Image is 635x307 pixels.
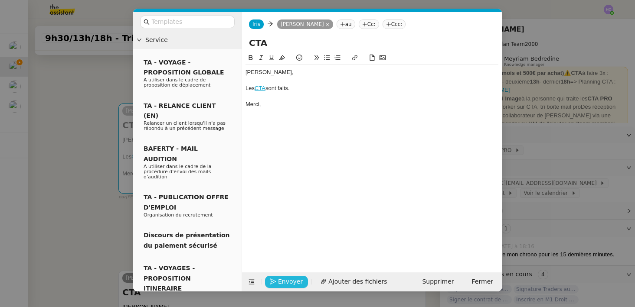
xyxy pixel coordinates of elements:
span: Envoyer [278,277,303,287]
span: Discours de présentation du paiement sécurisé [144,232,230,249]
span: Organisation du recrutement [144,212,213,218]
span: Iris [252,21,260,27]
button: Supprimer [417,276,459,288]
nz-tag: Cc: [359,19,379,29]
div: Les sont faits. [245,84,498,92]
button: Fermer [467,276,498,288]
input: Templates [151,17,229,27]
button: Envoyer [265,276,308,288]
span: TA - PUBLICATION OFFRE D'EMPLOI [144,194,229,210]
span: TA - VOYAGES - PROPOSITION ITINERAIRE [144,265,195,292]
nz-tag: au [337,19,355,29]
nz-tag: Ccc: [383,19,406,29]
span: Ajouter des fichiers [328,277,387,287]
div: Service [133,32,242,48]
input: Subject [249,36,495,49]
button: Ajouter des fichiers [315,276,392,288]
span: Supprimer [422,277,454,287]
div: Merci, [245,100,498,108]
a: CTA [255,85,265,91]
nz-tag: [PERSON_NAME] [277,19,333,29]
span: A utiliser dans le cadre de la procédure d'envoi des mails d'audition [144,164,212,180]
div: [PERSON_NAME], [245,68,498,76]
span: TA - RELANCE CLIENT (EN) [144,102,216,119]
span: Fermer [472,277,493,287]
span: Service [145,35,238,45]
span: BAFERTY - MAIL AUDITION [144,145,198,162]
span: TA - VOYAGE - PROPOSITION GLOBALE [144,59,224,76]
span: Relancer un client lorsqu'il n'a pas répondu à un précédent message [144,120,226,131]
span: A utiliser dans le cadre de proposition de déplacement [144,77,210,88]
